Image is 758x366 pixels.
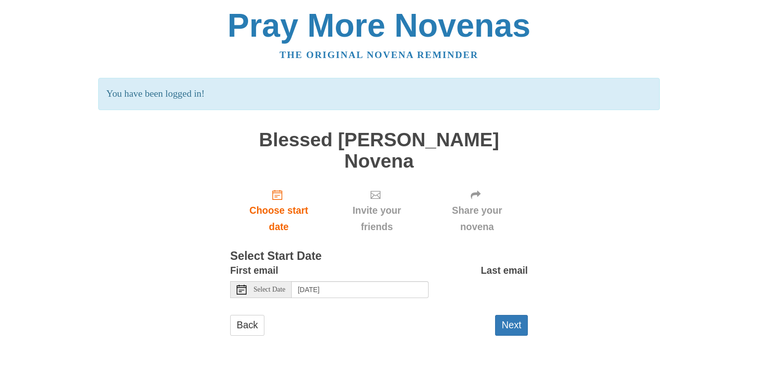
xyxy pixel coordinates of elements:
[228,7,531,44] a: Pray More Novenas
[253,286,285,293] span: Select Date
[426,182,528,241] div: Click "Next" to confirm your start date first.
[230,262,278,279] label: First email
[280,50,479,60] a: The original novena reminder
[337,202,416,235] span: Invite your friends
[481,262,528,279] label: Last email
[240,202,317,235] span: Choose start date
[230,250,528,263] h3: Select Start Date
[230,182,327,241] a: Choose start date
[230,129,528,172] h1: Blessed [PERSON_NAME] Novena
[495,315,528,335] button: Next
[230,315,264,335] a: Back
[327,182,426,241] div: Click "Next" to confirm your start date first.
[436,202,518,235] span: Share your novena
[98,78,659,110] p: You have been logged in!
